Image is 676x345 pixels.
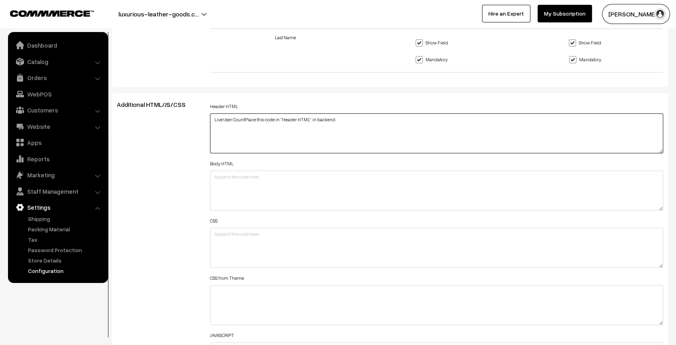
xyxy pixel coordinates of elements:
a: Settings [10,200,105,215]
label: Last Name [275,34,296,41]
label: Mandatory [416,51,452,68]
a: Shipping [26,215,105,223]
img: COMMMERCE [10,10,94,16]
a: Apps [10,135,105,150]
img: user [654,8,666,20]
a: Hire an Expert [482,5,530,22]
a: COMMMERCE [10,8,80,18]
a: Tax [26,235,105,244]
label: CSS [210,217,218,225]
a: Marketing [10,168,105,182]
label: Show Field [416,34,453,51]
button: [PERSON_NAME] [602,4,670,24]
label: JAVASCRIPT [210,332,234,339]
label: Header HTML [210,103,238,110]
a: Orders [10,70,105,85]
label: Show Field [569,34,606,51]
label: Body HTML [210,160,234,167]
a: My Subscription [538,5,592,22]
a: Configuration [26,267,105,275]
a: Packing Material [26,225,105,233]
a: Dashboard [10,38,105,52]
label: Mandatory [569,51,606,68]
span: Additional HTML/JS/CSS [117,100,195,108]
button: luxurious-leather-goods.c… [90,4,227,24]
a: Catalog [10,54,105,69]
a: WebPOS [10,87,105,101]
label: CSS from Theme [210,275,244,282]
a: Customers [10,103,105,117]
a: Reports [10,152,105,166]
a: Staff Management [10,184,105,199]
a: Password Protection [26,246,105,254]
a: Website [10,119,105,134]
a: Store Details [26,256,105,265]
